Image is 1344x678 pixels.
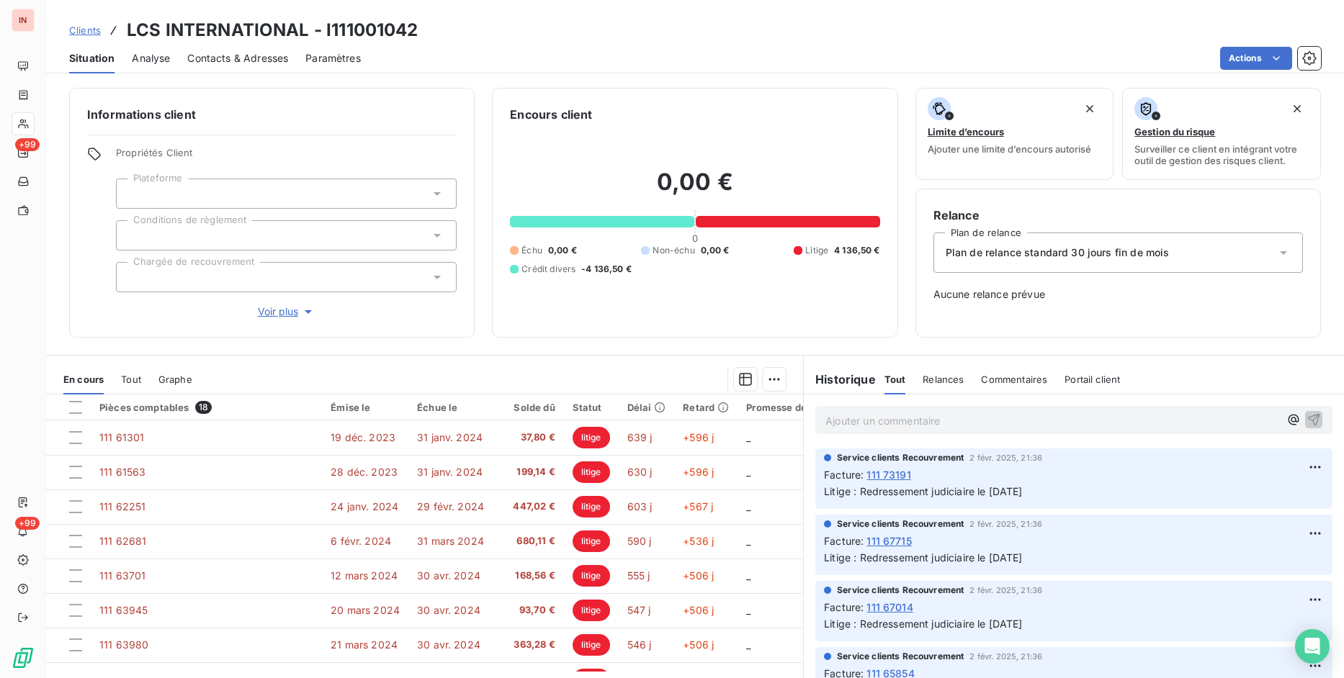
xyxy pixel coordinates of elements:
span: Propriétés Client [116,147,457,167]
span: 447,02 € [501,500,555,514]
span: 0,00 € [548,244,577,257]
span: Commentaires [981,374,1047,385]
span: 31 mars 2024 [417,535,484,547]
span: +99 [15,138,40,151]
div: Retard [683,402,729,413]
span: 21 mars 2024 [331,638,398,651]
h3: LCS INTERNATIONAL - I111001042 [127,17,418,43]
span: Ajouter une limite d’encours autorisé [928,143,1091,155]
div: Statut [573,402,610,413]
span: Plan de relance standard 30 jours fin de mois [946,245,1170,260]
span: 111 63945 [99,604,148,616]
span: Litige [805,244,828,257]
span: Service clients Recouvrement [837,451,964,464]
span: 30 avr. 2024 [417,638,480,651]
img: Logo LeanPay [12,646,35,669]
span: 680,11 € [501,534,555,548]
span: 590 j [627,535,652,547]
span: _ [746,535,751,547]
span: Litige : Redressement judiciaire le [DATE] [824,485,1022,497]
span: 111 62251 [99,500,145,512]
span: 18 [195,401,212,414]
span: 19 déc. 2023 [331,431,395,443]
span: 555 j [627,569,650,582]
span: 546 j [627,638,652,651]
div: Échue le [417,402,484,413]
input: Ajouter une valeur [128,187,140,200]
span: 2 févr. 2025, 21:36 [969,520,1042,528]
span: 363,28 € [501,638,555,652]
span: Graphe [158,374,192,385]
span: Facture : [824,533,864,548]
span: 31 janv. 2024 [417,431,483,443]
span: 2 févr. 2025, 21:36 [969,453,1042,462]
span: 0 [692,232,698,244]
span: Service clients Recouvrement [837,517,964,530]
span: 31 janv. 2024 [417,466,483,478]
span: 29 févr. 2024 [417,500,484,512]
span: _ [746,466,751,478]
span: 93,70 € [501,603,555,618]
a: Clients [69,23,101,37]
span: 30 avr. 2024 [417,604,480,616]
div: Pièces comptables [99,401,313,414]
span: 111 63980 [99,638,148,651]
span: litige [573,565,610,587]
span: +506 j [683,604,714,616]
span: +536 j [683,535,714,547]
span: Crédit divers [521,263,575,276]
span: Tout [884,374,906,385]
span: Facture : [824,467,864,482]
span: litige [573,634,610,656]
span: 111 61563 [99,466,145,478]
span: 603 j [627,500,653,512]
button: Actions [1220,47,1292,70]
span: Contacts & Adresses [187,51,288,65]
span: _ [746,431,751,443]
span: litige [573,427,610,448]
span: 20 mars 2024 [331,604,400,616]
div: Solde dû [501,402,555,413]
span: En cours [63,374,104,385]
span: Service clients Recouvrement [837,584,964,597]
span: 111 62681 [99,535,146,547]
h2: 0,00 € [510,168,879,211]
span: Service clients Recouvrement [837,650,964,663]
span: 111 73191 [866,467,910,482]
h6: Encours client [510,106,592,123]
span: _ [746,569,751,582]
span: 630 j [627,466,653,478]
span: litige [573,530,610,552]
span: 24 janv. 2024 [331,500,398,512]
input: Ajouter une valeur [128,271,140,284]
span: _ [746,604,751,616]
span: _ [746,638,751,651]
span: 0,00 € [701,244,730,257]
div: Open Intercom Messenger [1295,629,1330,664]
h6: Relance [933,207,1303,224]
span: Analyse [132,51,170,65]
div: IN [12,9,35,32]
span: Voir plus [258,304,315,319]
span: litige [573,496,610,517]
span: -4 136,50 € [581,263,632,276]
span: Litige : Redressement judiciaire le [DATE] [824,618,1022,630]
div: Délai [627,402,666,413]
span: Non-échu [653,244,694,257]
span: litige [573,600,610,621]
span: 4 136,50 € [834,244,880,257]
span: Litige : Redressement judiciaire le [DATE] [824,551,1022,564]
div: Promesse de règlement [746,402,857,413]
span: 168,56 € [501,569,555,583]
span: 111 61301 [99,431,144,443]
span: 199,14 € [501,465,555,479]
span: Paramètres [305,51,361,65]
span: +596 j [683,431,714,443]
span: 639 j [627,431,653,443]
button: Voir plus [116,304,457,320]
button: Limite d’encoursAjouter une limite d’encours autorisé [915,88,1114,180]
span: 28 déc. 2023 [331,466,398,478]
span: 2 févr. 2025, 21:36 [969,652,1042,661]
h6: Historique [804,371,876,388]
span: +567 j [683,500,713,512]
